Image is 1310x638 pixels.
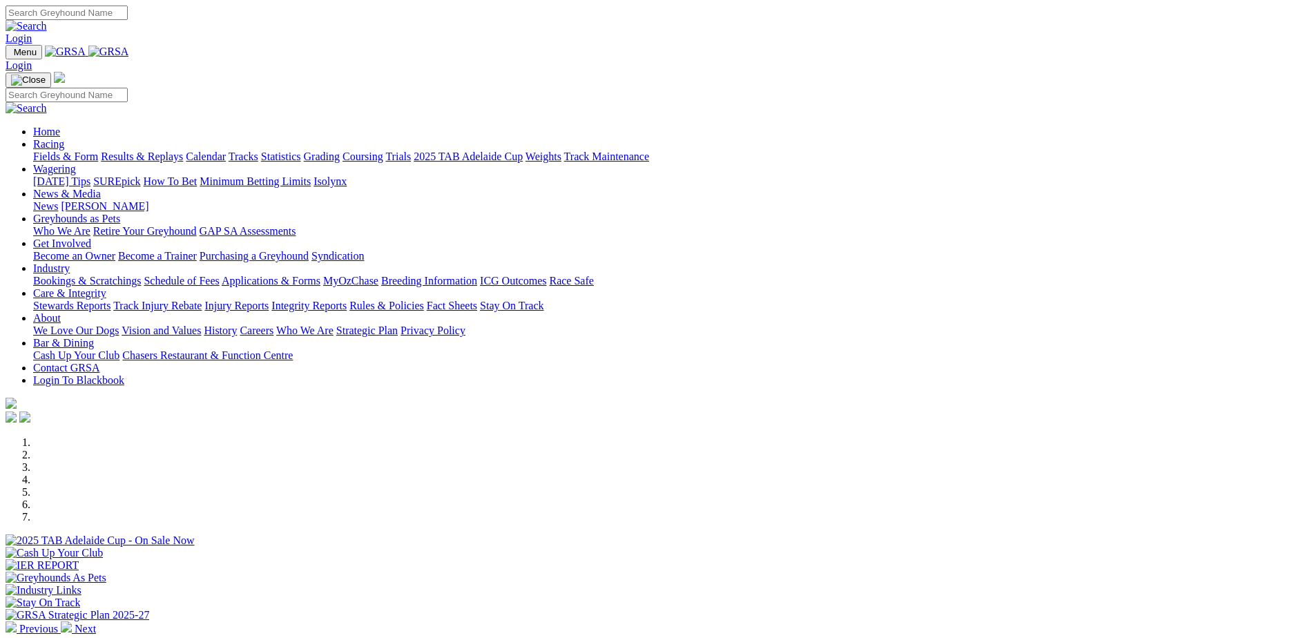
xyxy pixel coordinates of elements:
a: ICG Outcomes [480,275,546,287]
a: Stay On Track [480,300,543,311]
img: Cash Up Your Club [6,547,103,559]
img: Search [6,102,47,115]
a: Home [33,126,60,137]
div: News & Media [33,200,1304,213]
a: Coursing [343,151,383,162]
div: Greyhounds as Pets [33,225,1304,238]
a: Retire Your Greyhound [93,225,197,237]
a: Become an Owner [33,250,115,262]
a: Careers [240,325,273,336]
a: Wagering [33,163,76,175]
a: GAP SA Assessments [200,225,296,237]
a: Results & Replays [101,151,183,162]
a: Cash Up Your Club [33,349,119,361]
a: Race Safe [549,275,593,287]
img: facebook.svg [6,412,17,423]
span: Menu [14,47,37,57]
a: History [204,325,237,336]
a: [DATE] Tips [33,175,90,187]
a: Trials [385,151,411,162]
a: Syndication [311,250,364,262]
a: Contact GRSA [33,362,99,374]
button: Toggle navigation [6,72,51,88]
a: Track Injury Rebate [113,300,202,311]
span: Next [75,623,96,635]
div: Get Involved [33,250,1304,262]
a: About [33,312,61,324]
a: Get Involved [33,238,91,249]
a: How To Bet [144,175,198,187]
a: Fact Sheets [427,300,477,311]
img: IER REPORT [6,559,79,572]
img: Search [6,20,47,32]
div: Bar & Dining [33,349,1304,362]
img: logo-grsa-white.png [54,72,65,83]
a: Tracks [229,151,258,162]
a: Privacy Policy [401,325,465,336]
div: About [33,325,1304,337]
a: Who We Are [276,325,334,336]
a: Strategic Plan [336,325,398,336]
a: Calendar [186,151,226,162]
img: Stay On Track [6,597,80,609]
span: Previous [19,623,58,635]
a: Industry [33,262,70,274]
div: Wagering [33,175,1304,188]
a: News [33,200,58,212]
img: twitter.svg [19,412,30,423]
a: Track Maintenance [564,151,649,162]
a: Racing [33,138,64,150]
input: Search [6,88,128,102]
button: Toggle navigation [6,45,42,59]
a: Chasers Restaurant & Function Centre [122,349,293,361]
img: GRSA [88,46,129,58]
a: Grading [304,151,340,162]
img: chevron-left-pager-white.svg [6,621,17,632]
a: Breeding Information [381,275,477,287]
img: GRSA Strategic Plan 2025-27 [6,609,149,621]
a: Purchasing a Greyhound [200,250,309,262]
a: Statistics [261,151,301,162]
a: Become a Trainer [118,250,197,262]
a: Login To Blackbook [33,374,124,386]
div: Racing [33,151,1304,163]
a: Schedule of Fees [144,275,219,287]
a: Injury Reports [204,300,269,311]
a: Weights [526,151,561,162]
a: MyOzChase [323,275,378,287]
a: Fields & Form [33,151,98,162]
a: Who We Are [33,225,90,237]
a: Applications & Forms [222,275,320,287]
a: Stewards Reports [33,300,110,311]
a: Login [6,32,32,44]
a: Bar & Dining [33,337,94,349]
img: 2025 TAB Adelaide Cup - On Sale Now [6,534,195,547]
div: Care & Integrity [33,300,1304,312]
a: Integrity Reports [271,300,347,311]
a: We Love Our Dogs [33,325,119,336]
a: Vision and Values [122,325,201,336]
img: Industry Links [6,584,81,597]
img: chevron-right-pager-white.svg [61,621,72,632]
input: Search [6,6,128,20]
img: Close [11,75,46,86]
img: GRSA [45,46,86,58]
a: Previous [6,623,61,635]
img: logo-grsa-white.png [6,398,17,409]
a: SUREpick [93,175,140,187]
a: 2025 TAB Adelaide Cup [414,151,523,162]
a: Bookings & Scratchings [33,275,141,287]
a: Greyhounds as Pets [33,213,120,224]
a: Login [6,59,32,71]
a: Care & Integrity [33,287,106,299]
a: Isolynx [314,175,347,187]
div: Industry [33,275,1304,287]
a: Minimum Betting Limits [200,175,311,187]
img: Greyhounds As Pets [6,572,106,584]
a: [PERSON_NAME] [61,200,148,212]
a: News & Media [33,188,101,200]
a: Rules & Policies [349,300,424,311]
a: Next [61,623,96,635]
